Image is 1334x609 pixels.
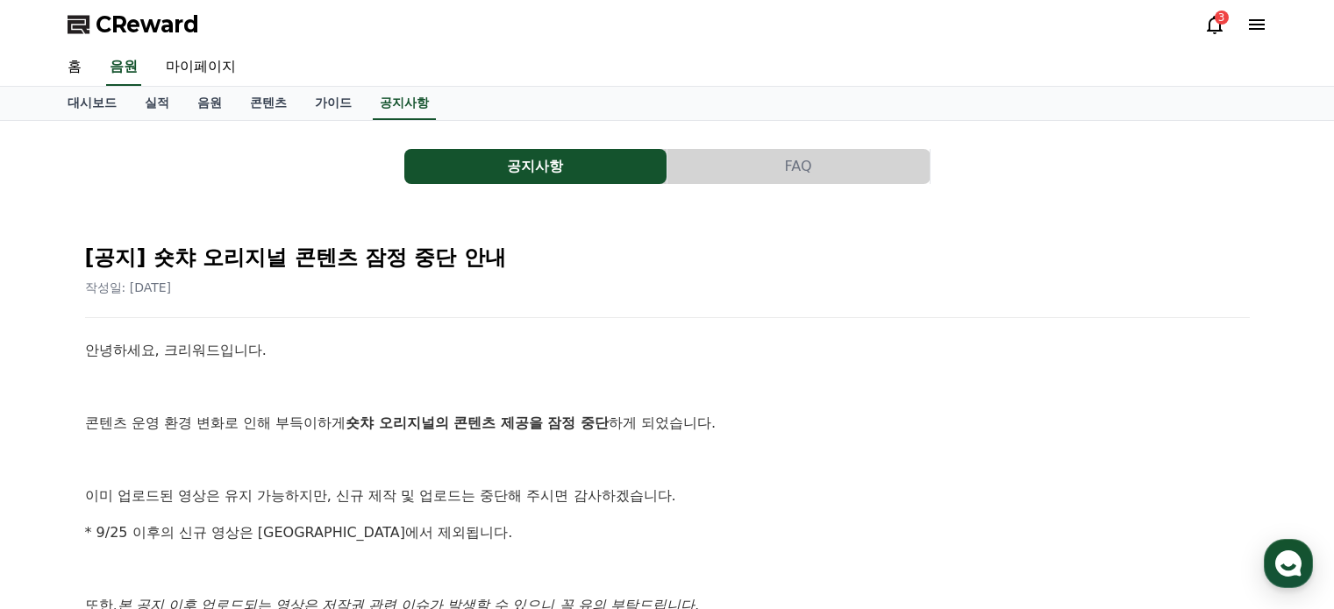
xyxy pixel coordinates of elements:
[1204,14,1225,35] a: 3
[54,87,131,120] a: 대시보드
[301,87,366,120] a: 가이드
[85,521,1250,544] p: * 9/25 이후의 신규 영상은 [GEOGRAPHIC_DATA]에서 제외됩니다.
[236,87,301,120] a: 콘텐츠
[85,485,1250,507] p: 이미 업로드된 영상은 유지 가능하지만, 신규 제작 및 업로드는 중단해 주시면 감사하겠습니다.
[131,87,183,120] a: 실적
[85,339,1250,362] p: 안녕하세요, 크리워드입니다.
[373,87,436,120] a: 공지사항
[152,49,250,86] a: 마이페이지
[85,412,1250,435] p: 콘텐츠 운영 환경 변화로 인해 부득이하게 하게 되었습니다.
[68,11,199,39] a: CReward
[404,149,667,184] button: 공지사항
[106,49,141,86] a: 음원
[404,149,667,184] a: 공지사항
[667,149,930,184] button: FAQ
[54,49,96,86] a: 홈
[85,244,1250,272] h2: [공지] 숏챠 오리지널 콘텐츠 잠정 중단 안내
[183,87,236,120] a: 음원
[96,11,199,39] span: CReward
[85,280,172,294] span: 작성일: [DATE]
[1215,11,1229,25] div: 3
[346,414,609,431] strong: 숏챠 오리지널의 콘텐츠 제공을 잠정 중단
